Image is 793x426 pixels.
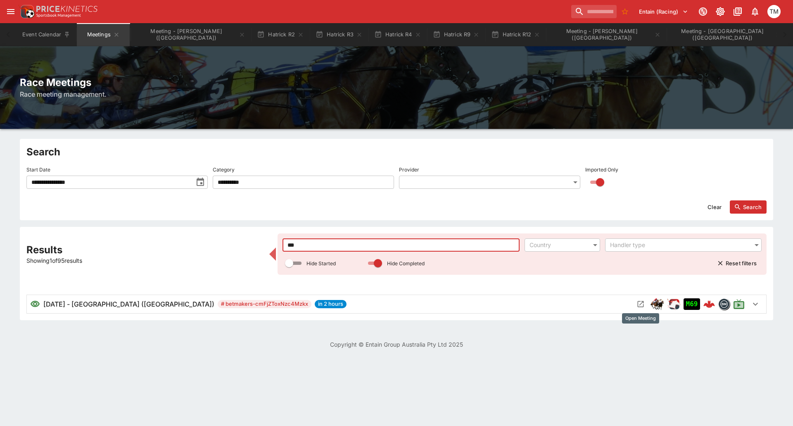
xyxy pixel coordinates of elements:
h6: Race meeting management. [20,89,773,99]
img: PriceKinetics Logo [18,3,35,20]
img: horse_racing.png [651,297,664,311]
h6: [DATE] - [GEOGRAPHIC_DATA] ([GEOGRAPHIC_DATA]) [43,299,214,309]
img: betmakers.png [719,299,729,309]
button: Connected to PK [696,4,710,19]
button: Meetings [77,23,130,46]
button: Hatrick R2 [252,23,309,46]
div: betmakers [718,298,730,310]
p: Hide Completed [387,260,425,267]
button: Meeting - Hatrick (NZ) [131,23,250,46]
span: in 2 hours [315,300,347,308]
img: logo-cerberus--red.svg [703,298,715,310]
button: Toggle light/dark mode [713,4,728,19]
button: Select Tenant [634,5,693,18]
span: # betmakers-cmFjZToxNzc4Mzkx [218,300,311,308]
button: toggle date time picker [193,175,208,190]
h2: Search [26,145,767,158]
img: Sportsbook Management [36,14,81,17]
button: Meeting - Addington (NZ) [667,23,786,46]
div: horse_racing [651,297,664,311]
p: Hide Started [306,260,336,267]
button: Hatrick R12 [486,23,545,46]
input: search [571,5,617,18]
div: Open Meeting [622,313,659,324]
h2: Results [26,243,264,256]
p: Showing 1 of 95 results [26,256,264,265]
p: Category [213,166,235,173]
button: Tristan Matheson [765,2,783,21]
svg: Visible [30,299,40,309]
h2: Race Meetings [20,76,773,89]
div: Imported to Jetbet as OPEN [684,298,700,310]
button: Hatrick R4 [369,23,426,46]
div: ParallelRacing Handler [667,297,680,311]
p: Imported Only [585,166,618,173]
img: PriceKinetics [36,6,97,12]
button: No Bookmarks [618,5,632,18]
div: Handler type [610,241,748,249]
div: Tristan Matheson [767,5,781,18]
button: Event Calendar [17,23,75,46]
button: Open Meeting [634,297,647,311]
div: Country [529,241,587,249]
button: Notifications [748,4,762,19]
button: Hatrick R9 [428,23,485,46]
button: Meeting - Alexandra Park (NZ) [547,23,666,46]
img: racing.png [667,297,680,311]
button: Documentation [730,4,745,19]
p: Provider [399,166,419,173]
button: open drawer [3,4,18,19]
button: Search [730,200,767,214]
button: Clear [703,200,727,214]
button: Reset filters [712,257,762,270]
p: Start Date [26,166,50,173]
svg: Live [733,298,745,310]
button: Hatrick R3 [311,23,368,46]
